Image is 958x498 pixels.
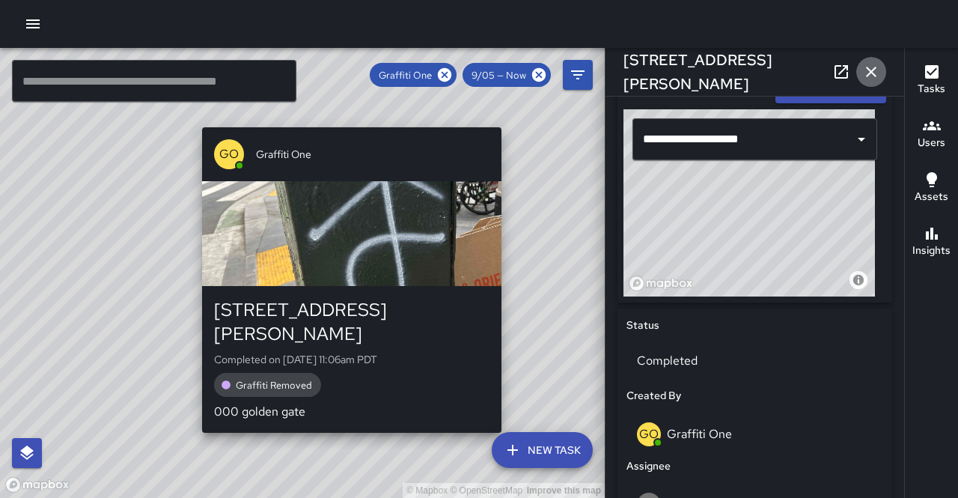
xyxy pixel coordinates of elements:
span: 9/05 — Now [463,69,535,82]
h6: [STREET_ADDRESS][PERSON_NAME] [623,48,826,96]
span: Graffiti One [370,69,441,82]
button: GOGraffiti One[STREET_ADDRESS][PERSON_NAME]Completed on [DATE] 11:06am PDTGraffiti Removed000 gol... [202,127,501,433]
h6: Created By [626,388,681,404]
p: Completed [637,352,873,370]
p: Graffiti One [667,426,732,442]
div: 9/05 — Now [463,63,551,87]
div: [STREET_ADDRESS][PERSON_NAME] [214,298,489,346]
h6: Status [626,318,659,334]
button: Assets [905,162,958,216]
h6: Users [918,135,945,151]
p: GO [639,425,659,443]
h6: Tasks [918,81,945,97]
button: Filters [563,60,593,90]
p: GO [219,145,239,163]
button: Tasks [905,54,958,108]
div: Graffiti One [370,63,457,87]
h6: Insights [912,243,951,259]
button: Insights [905,216,958,270]
button: Users [905,108,958,162]
p: 000 golden gate [214,403,489,421]
p: Completed on [DATE] 11:06am PDT [214,352,489,367]
h6: Assets [915,189,948,205]
button: Open [851,129,872,150]
h6: Assignee [626,458,671,475]
button: New Task [492,432,593,468]
span: Graffiti One [256,147,489,162]
span: Graffiti Removed [227,379,321,392]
